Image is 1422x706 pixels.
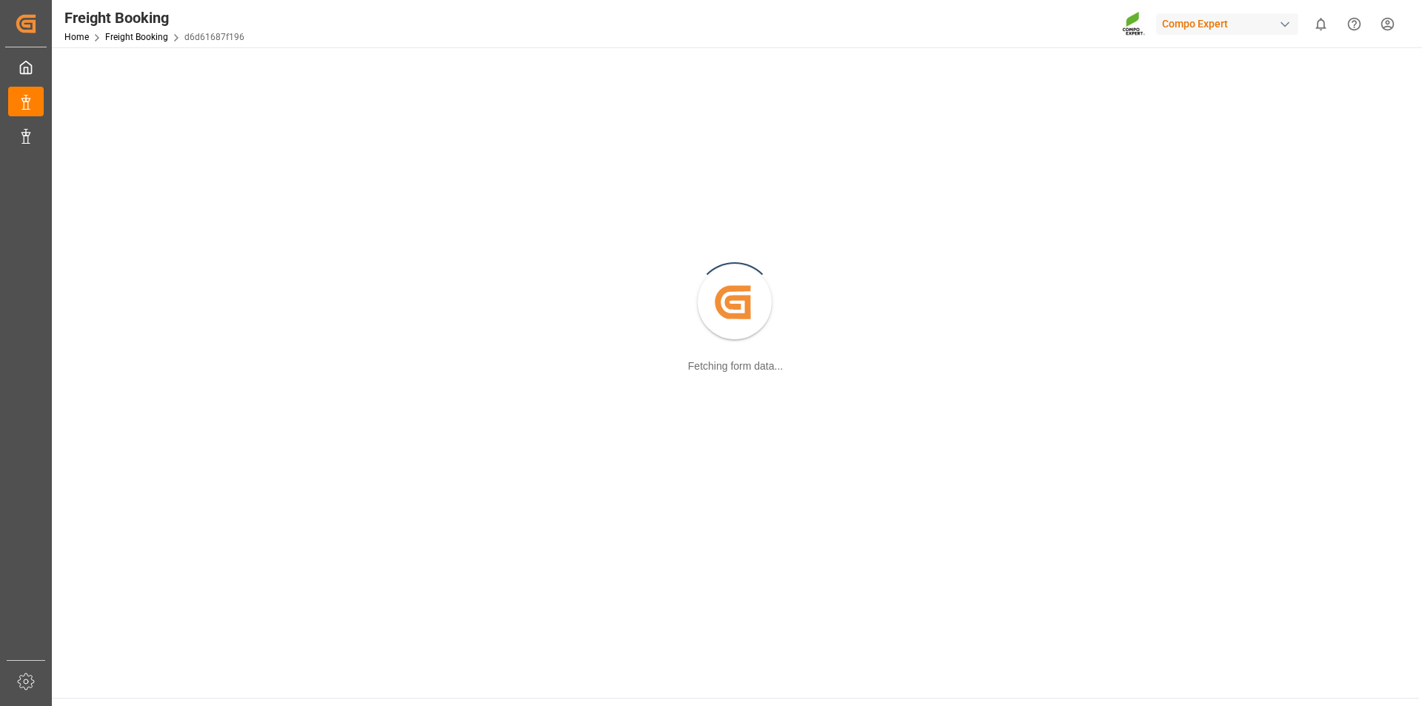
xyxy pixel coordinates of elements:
a: Home [64,32,89,42]
div: Fetching form data... [688,359,783,374]
button: Compo Expert [1156,10,1304,38]
div: Compo Expert [1156,13,1298,35]
button: Help Center [1338,7,1371,41]
a: Freight Booking [105,32,168,42]
button: show 0 new notifications [1304,7,1338,41]
div: Freight Booking [64,7,244,29]
img: Screenshot%202023-09-29%20at%2010.02.21.png_1712312052.png [1122,11,1146,37]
